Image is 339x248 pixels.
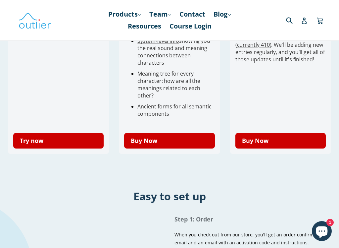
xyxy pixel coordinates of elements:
[137,37,179,44] a: System-level Info
[174,215,334,223] h1: Step 1: Order
[310,221,334,243] inbox-online-store-chat: Shopify online store chat
[124,133,215,149] a: Buy Now
[237,41,270,48] a: currently 410
[137,37,210,66] span: showing you the real sound and meaning connections between characters
[174,231,325,246] span: When you check out from our store, you'll get an order confirmation email and an email with an ac...
[176,8,209,20] a: Contact
[166,20,215,32] a: Course Login
[18,11,51,30] img: Outlier Linguistics
[13,133,104,149] a: Try now
[137,103,212,117] span: Ancient forms for all semantic components
[235,133,326,149] a: Buy Now
[210,8,234,20] a: Blog
[284,13,303,27] input: Search
[235,19,325,63] span: You'll get the current version of the Essentials Edition, plus all the Expert entries we've finis...
[137,70,200,99] span: Meaning tree for every character: how are all the meanings related to each other?
[105,8,144,20] a: Products
[146,8,174,20] a: Team
[124,20,165,32] a: Resources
